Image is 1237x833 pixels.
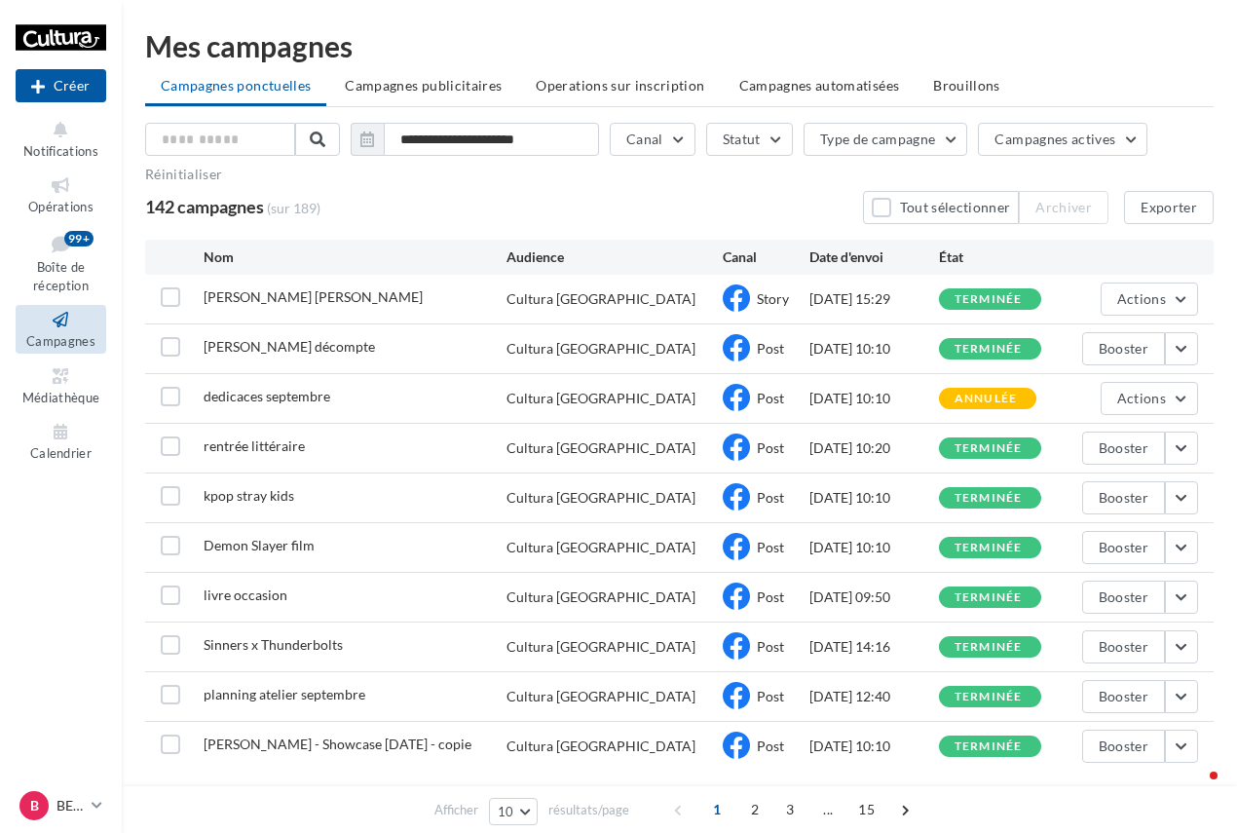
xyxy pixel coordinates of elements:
[739,77,900,94] span: Campagnes automatisées
[1101,283,1198,316] button: Actions
[204,388,330,404] span: dedicaces septembre
[23,143,98,159] span: Notifications
[809,687,939,706] div: [DATE] 12:40
[56,796,84,815] p: BESANCON
[757,390,784,406] span: Post
[506,438,695,458] div: Cultura [GEOGRAPHIC_DATA]
[809,587,939,607] div: [DATE] 09:50
[1082,680,1165,713] button: Booster
[506,637,695,657] div: Cultura [GEOGRAPHIC_DATA]
[955,492,1023,505] div: terminée
[506,587,695,607] div: Cultura [GEOGRAPHIC_DATA]
[809,488,939,508] div: [DATE] 10:10
[498,804,514,819] span: 10
[994,131,1115,147] span: Campagnes actives
[757,638,784,655] span: Post
[757,738,784,754] span: Post
[757,489,784,506] span: Post
[1117,390,1166,406] span: Actions
[16,69,106,102] button: Créer
[204,288,423,305] span: storie lilian renaud
[204,587,287,603] span: livre occasion
[16,227,106,298] a: Boîte de réception99+
[955,691,1023,703] div: terminée
[757,588,784,605] span: Post
[16,170,106,218] a: Opérations
[1082,432,1165,465] button: Booster
[809,289,939,309] div: [DATE] 15:29
[267,199,320,218] span: (sur 189)
[30,796,39,815] span: B
[723,247,809,267] div: Canal
[955,740,1023,753] div: terminée
[804,123,968,156] button: Type de campagne
[757,439,784,456] span: Post
[506,488,695,508] div: Cultura [GEOGRAPHIC_DATA]
[809,538,939,557] div: [DATE] 10:10
[1101,382,1198,415] button: Actions
[145,196,264,217] span: 142 campagnes
[434,801,478,819] span: Afficher
[506,687,695,706] div: Cultura [GEOGRAPHIC_DATA]
[16,115,106,163] button: Notifications
[1124,191,1214,224] button: Exporter
[955,393,1017,405] div: annulée
[489,798,539,825] button: 10
[1082,730,1165,763] button: Booster
[809,737,939,756] div: [DATE] 10:10
[16,305,106,353] a: Campagnes
[809,247,939,267] div: Date d'envoi
[16,787,106,824] a: B BESANCON
[1082,531,1165,564] button: Booster
[850,794,882,825] span: 15
[933,77,1000,94] span: Brouillons
[757,688,784,704] span: Post
[204,247,506,267] div: Nom
[955,641,1023,654] div: terminée
[1117,290,1166,307] span: Actions
[506,247,723,267] div: Audience
[30,445,92,461] span: Calendrier
[204,487,294,504] span: kpop stray kids
[506,389,695,408] div: Cultura [GEOGRAPHIC_DATA]
[536,77,704,94] span: Operations sur inscription
[863,191,1019,224] button: Tout sélectionner
[774,794,806,825] span: 3
[955,591,1023,604] div: terminée
[955,293,1023,306] div: terminée
[506,289,695,309] div: Cultura [GEOGRAPHIC_DATA]
[22,390,100,405] span: Médiathèque
[1082,581,1165,614] button: Booster
[16,417,106,465] a: Calendrier
[809,339,939,359] div: [DATE] 10:10
[978,123,1147,156] button: Campagnes actives
[739,794,770,825] span: 2
[1082,481,1165,514] button: Booster
[145,31,1214,60] div: Mes campagnes
[1019,191,1108,224] button: Archiver
[548,801,629,819] span: résultats/page
[145,167,223,182] button: Réinitialiser
[33,259,89,293] span: Boîte de réception
[506,737,695,756] div: Cultura [GEOGRAPHIC_DATA]
[955,343,1023,356] div: terminée
[1171,767,1218,814] iframe: Intercom live chat
[345,77,502,94] span: Campagnes publicitaires
[939,247,1068,267] div: État
[809,438,939,458] div: [DATE] 10:20
[610,123,695,156] button: Canal
[757,290,789,307] span: Story
[701,794,732,825] span: 1
[809,637,939,657] div: [DATE] 14:16
[16,361,106,409] a: Médiathèque
[955,542,1023,554] div: terminée
[204,686,365,702] span: planning atelier septembre
[1082,332,1165,365] button: Booster
[706,123,793,156] button: Statut
[506,538,695,557] div: Cultura [GEOGRAPHIC_DATA]
[757,539,784,555] span: Post
[812,794,843,825] span: ...
[204,437,305,454] span: rentrée littéraire
[16,69,106,102] div: Nouvelle campagne
[757,340,784,357] span: Post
